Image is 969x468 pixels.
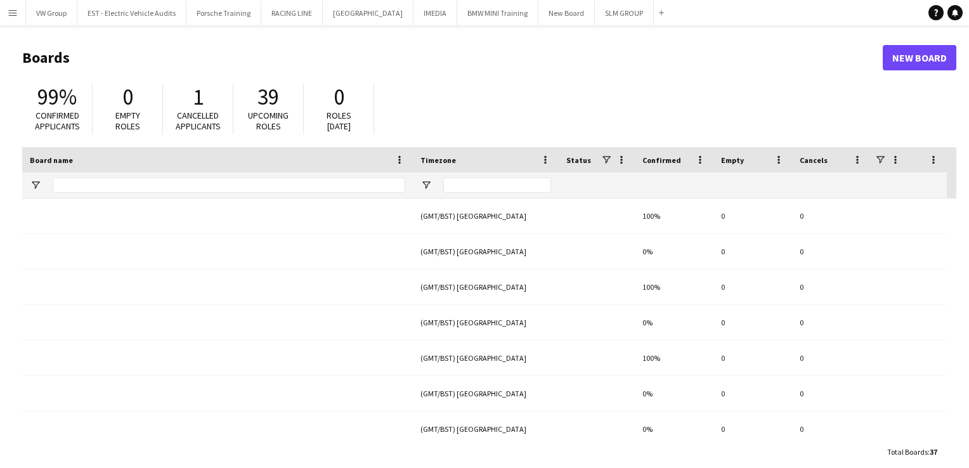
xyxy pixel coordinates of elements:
div: 0 [713,198,792,233]
div: 0 [792,198,871,233]
div: 0 [792,270,871,304]
div: (GMT/BST) [GEOGRAPHIC_DATA] [413,412,559,446]
div: 0% [635,305,713,340]
span: Cancelled applicants [176,110,221,132]
div: 100% [635,270,713,304]
button: Open Filter Menu [30,179,41,191]
div: 0 [713,270,792,304]
span: 1 [193,83,204,111]
span: Roles [DATE] [327,110,351,132]
div: 0% [635,234,713,269]
span: Cancels [800,155,828,165]
div: 0 [713,412,792,446]
span: Empty roles [115,110,140,132]
span: 37 [930,447,937,457]
span: Status [566,155,591,165]
span: Empty [721,155,744,165]
span: 0 [122,83,133,111]
button: New Board [538,1,595,25]
div: 0% [635,376,713,411]
button: IMEDIA [413,1,457,25]
button: Porsche Training [186,1,261,25]
div: 0% [635,412,713,446]
span: Upcoming roles [248,110,289,132]
div: 0 [713,305,792,340]
div: 0 [713,341,792,375]
div: (GMT/BST) [GEOGRAPHIC_DATA] [413,270,559,304]
button: RACING LINE [261,1,323,25]
div: (GMT/BST) [GEOGRAPHIC_DATA] [413,234,559,269]
div: (GMT/BST) [GEOGRAPHIC_DATA] [413,305,559,340]
div: 0 [713,234,792,269]
div: : [887,439,937,464]
div: 0 [792,305,871,340]
span: Confirmed applicants [35,110,80,132]
button: BMW MINI Training [457,1,538,25]
span: Total Boards [887,447,928,457]
input: Timezone Filter Input [443,178,551,193]
span: 39 [257,83,279,111]
div: 0 [792,341,871,375]
span: 0 [334,83,344,111]
a: New Board [883,45,956,70]
button: EST - Electric Vehicle Audits [77,1,186,25]
span: Timezone [420,155,456,165]
div: 0 [792,412,871,446]
button: [GEOGRAPHIC_DATA] [323,1,413,25]
button: VW Group [26,1,77,25]
div: 100% [635,341,713,375]
div: 0 [792,234,871,269]
div: (GMT/BST) [GEOGRAPHIC_DATA] [413,198,559,233]
div: 0 [713,376,792,411]
span: Board name [30,155,73,165]
h1: Boards [22,48,883,67]
div: (GMT/BST) [GEOGRAPHIC_DATA] [413,376,559,411]
button: Open Filter Menu [420,179,432,191]
div: 0 [792,376,871,411]
span: Confirmed [642,155,681,165]
span: 99% [37,83,77,111]
input: Board name Filter Input [53,178,405,193]
div: (GMT/BST) [GEOGRAPHIC_DATA] [413,341,559,375]
button: SLM GROUP [595,1,654,25]
div: 100% [635,198,713,233]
